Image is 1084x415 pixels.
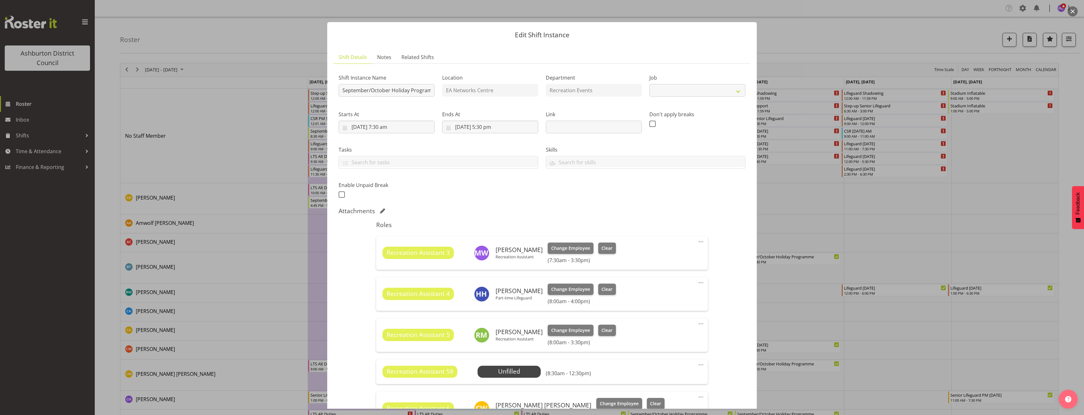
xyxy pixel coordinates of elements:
label: Tasks [339,146,538,153]
button: Clear [647,398,665,409]
p: Part-time Lifeguard [496,295,543,300]
span: Clear [601,245,612,252]
span: Clear [650,400,661,407]
span: Recreation Assistant 58 [387,367,453,376]
h6: [PERSON_NAME] [496,246,543,253]
label: Don't apply breaks [649,111,745,118]
img: harriet-hill8786.jpg [474,286,489,302]
input: Search for tasks [339,157,538,167]
label: Location [442,74,538,81]
h6: (8:30am - 12:30pm) [546,370,591,376]
input: Click to select... [339,121,435,133]
button: Clear [598,243,616,254]
button: Feedback - Show survey [1072,186,1084,229]
label: Job [649,74,745,81]
span: Recreation Assistant 3 [387,248,450,257]
input: Click to select... [442,121,538,133]
button: Clear [598,325,616,336]
span: Recreation Assistant 5 [387,330,450,340]
label: Department [546,74,642,81]
span: Clear [601,327,612,334]
h6: (8:00am - 4:00pm) [548,298,616,304]
span: Feedback [1075,192,1081,214]
span: Change Employee [551,286,590,293]
span: Change Employee [551,245,590,252]
button: Change Employee [596,398,642,409]
span: Shift Details [339,53,367,61]
span: Recreation Assistant 4 [387,289,450,298]
input: Shift Instance Name [339,84,435,97]
label: Starts At [339,111,435,118]
p: Recreation Assistant [496,254,543,259]
span: Related Shifts [401,53,434,61]
h6: [PERSON_NAME] [496,287,543,294]
img: maddy-wilson4076.jpg [474,245,489,261]
h5: Roles [376,221,708,229]
label: Enable Unpaid Break [339,181,435,189]
button: Change Employee [548,325,593,336]
h6: (8:00am - 3:30pm) [548,339,616,346]
h5: Attachments [339,207,375,215]
h6: (7:30am - 3:30pm) [548,257,616,263]
label: Skills [546,146,745,153]
h6: [PERSON_NAME] [496,328,543,335]
span: Change Employee [600,400,639,407]
span: Notes [377,53,391,61]
img: help-xxl-2.png [1065,396,1071,402]
span: Clear [601,286,612,293]
p: Recreation Assistant [496,336,543,341]
label: Link [546,111,642,118]
button: Change Employee [548,243,593,254]
span: Recreation Assistant 6 [387,404,450,413]
input: Search for skills [546,157,745,167]
label: Shift Instance Name [339,74,435,81]
img: rose-mckay11084.jpg [474,328,489,343]
h6: [PERSON_NAME] [PERSON_NAME] [496,402,591,409]
p: Edit Shift Instance [334,32,750,38]
button: Change Employee [548,284,593,295]
span: Change Employee [551,327,590,334]
button: Clear [598,284,616,295]
label: Ends At [442,111,538,118]
span: Unfilled [498,367,520,376]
